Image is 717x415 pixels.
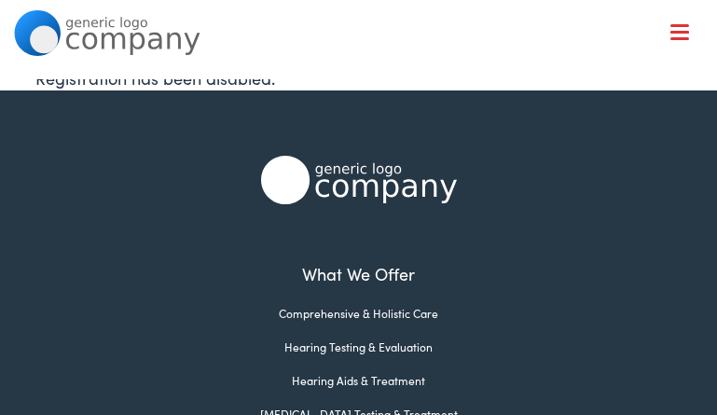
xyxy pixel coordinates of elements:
[28,75,702,132] a: What We Offer
[14,305,702,322] a: Comprehensive & Holistic Care
[14,339,702,355] a: Hearing Testing & Evaluation
[261,156,457,204] img: Alpaca Audiology
[14,261,702,286] a: What We Offer
[14,372,702,389] a: Hearing Aids & Treatment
